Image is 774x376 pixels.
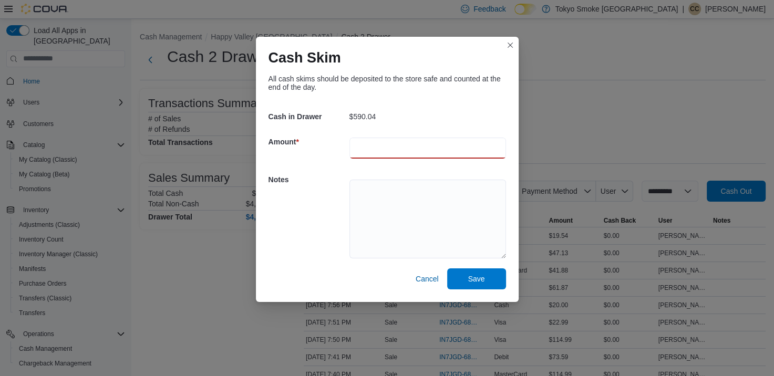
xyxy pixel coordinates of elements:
div: All cash skims should be deposited to the store safe and counted at the end of the day. [269,75,506,91]
button: Save [447,268,506,289]
p: $590.04 [349,112,376,121]
span: Cancel [416,274,439,284]
span: Save [468,274,485,284]
h1: Cash Skim [269,49,341,66]
h5: Cash in Drawer [269,106,347,127]
h5: Notes [269,169,347,190]
h5: Amount [269,131,347,152]
button: Cancel [411,268,443,289]
button: Closes this modal window [504,39,517,51]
